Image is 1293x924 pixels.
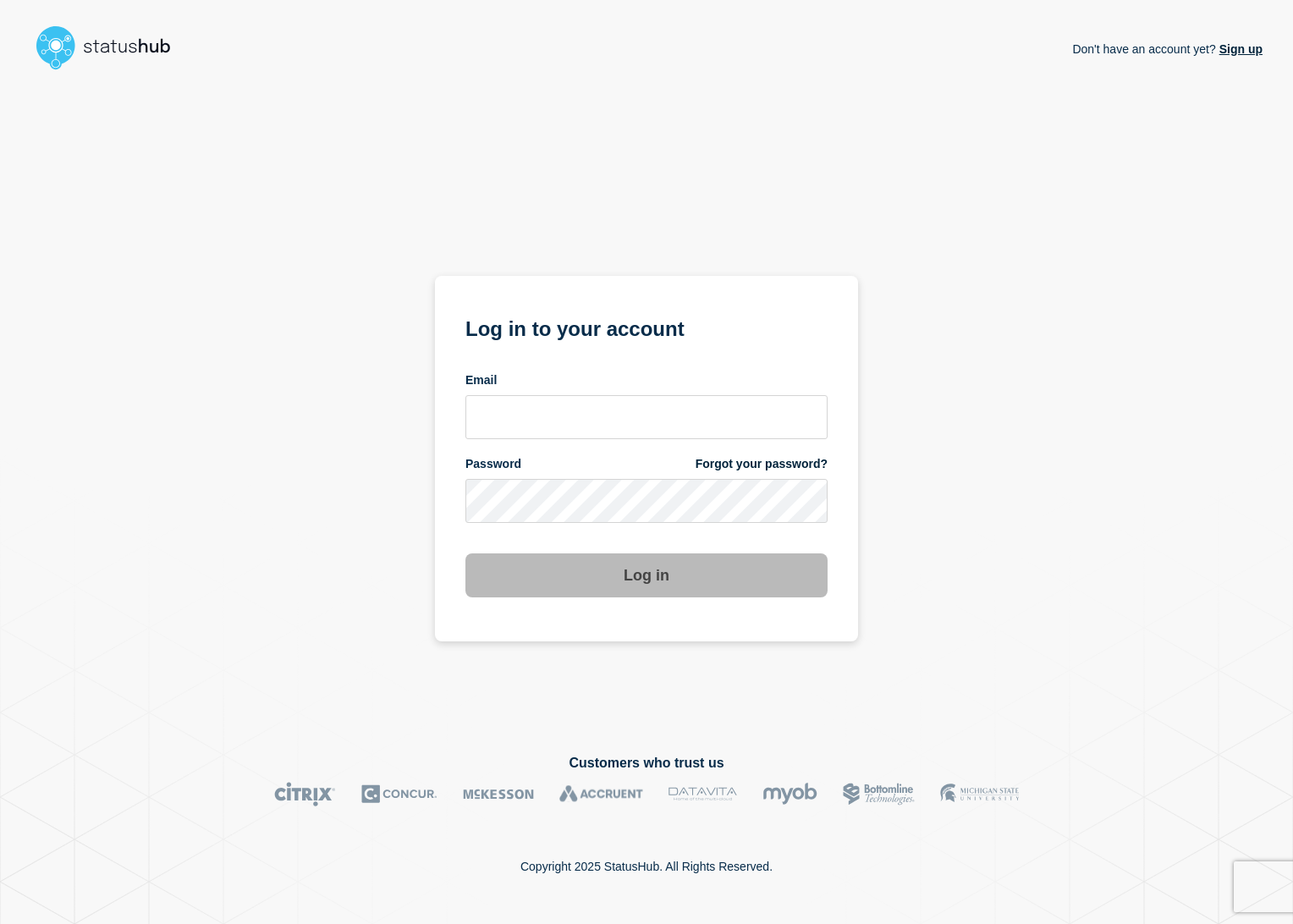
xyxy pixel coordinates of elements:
[465,372,497,388] span: Email
[465,479,828,523] input: password input
[520,860,773,873] p: Copyright 2025 StatusHub. All Rights Reserved.
[463,782,534,806] img: McKesson logo
[762,782,817,806] img: myob logo
[696,456,828,472] a: Forgot your password?
[30,756,1263,771] h2: Customers who trust us
[361,782,437,806] img: Concur logo
[465,456,521,472] span: Password
[274,782,336,806] img: Citrix logo
[1216,42,1263,56] a: Sign up
[30,20,191,74] img: StatusHub logo
[559,782,643,806] img: Accruent logo
[669,782,737,806] img: DataVita logo
[843,782,915,806] img: Bottomline logo
[465,553,828,597] button: Log in
[1072,29,1263,69] p: Don't have an account yet?
[465,395,828,439] input: email input
[465,311,828,343] h1: Log in to your account
[940,782,1019,806] img: MSU logo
